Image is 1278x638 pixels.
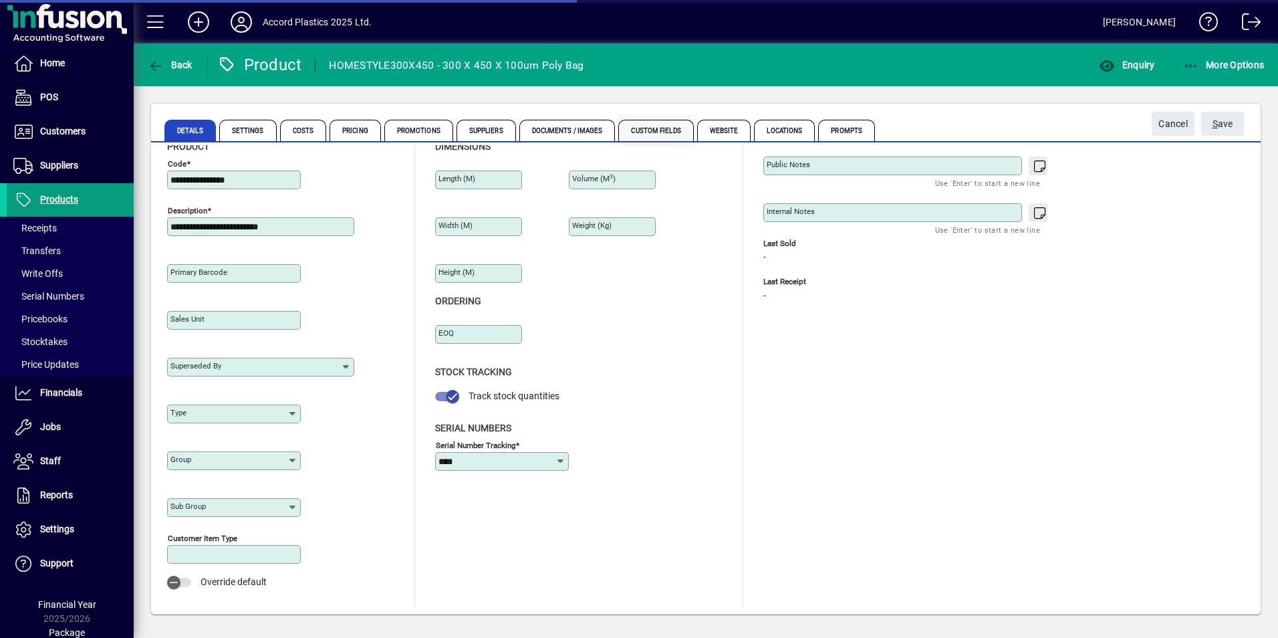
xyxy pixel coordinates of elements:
[1212,113,1233,135] span: ave
[7,285,134,308] a: Serial Numbers
[1232,3,1261,46] a: Logout
[168,159,186,169] mat-label: Code
[164,120,216,141] span: Details
[170,502,206,511] mat-label: Sub group
[7,308,134,330] a: Pricebooks
[763,278,964,286] span: Last Receipt
[618,120,693,141] span: Custom Fields
[7,115,134,148] a: Customers
[217,54,302,76] div: Product
[49,627,85,638] span: Package
[1212,118,1218,129] span: S
[7,149,134,183] a: Suppliers
[170,455,191,464] mat-label: Group
[168,206,207,215] mat-label: Description
[436,440,515,449] mat-label: Serial Number tracking
[330,120,381,141] span: Pricing
[7,411,134,444] a: Jobs
[435,141,491,152] span: Dimensions
[7,353,134,376] a: Price Updates
[13,359,79,370] span: Price Updates
[201,576,267,587] span: Override default
[170,361,221,370] mat-label: Superseded by
[13,223,57,233] span: Receipts
[1096,53,1158,77] button: Enquiry
[7,479,134,512] a: Reports
[177,10,220,34] button: Add
[7,513,134,546] a: Settings
[438,268,475,277] mat-label: Height (m)
[144,53,196,77] button: Back
[767,207,815,216] mat-label: Internal Notes
[435,423,511,433] span: Serial Numbers
[38,599,96,610] span: Financial Year
[1180,53,1268,77] button: More Options
[763,239,964,248] span: Last Sold
[610,173,613,180] sup: 3
[40,160,78,171] span: Suppliers
[329,55,584,76] div: HOMESTYLE300X450 - 300 X 450 X 100um Poly Bag
[438,174,475,183] mat-label: Length (m)
[170,408,186,417] mat-label: Type
[767,160,810,169] mat-label: Public Notes
[167,141,209,152] span: Product
[438,221,473,230] mat-label: Width (m)
[697,120,751,141] span: Website
[7,262,134,285] a: Write Offs
[134,53,207,77] app-page-header-button: Back
[40,387,82,398] span: Financials
[763,291,766,302] span: -
[168,534,237,543] mat-label: Customer Item Type
[13,245,61,256] span: Transfers
[7,445,134,478] a: Staff
[7,217,134,239] a: Receipts
[40,455,61,466] span: Staff
[435,296,481,306] span: Ordering
[40,524,74,534] span: Settings
[40,92,58,102] span: POS
[1152,112,1194,136] button: Cancel
[13,268,63,279] span: Write Offs
[754,120,815,141] span: Locations
[263,11,372,33] div: Accord Plastics 2025 Ltd.
[7,330,134,353] a: Stocktakes
[7,47,134,80] a: Home
[935,222,1040,237] mat-hint: Use 'Enter' to start a new line
[40,421,61,432] span: Jobs
[818,120,875,141] span: Prompts
[148,60,193,70] span: Back
[40,194,78,205] span: Products
[13,314,68,324] span: Pricebooks
[457,120,516,141] span: Suppliers
[1201,112,1244,136] button: Save
[384,120,453,141] span: Promotions
[13,291,84,302] span: Serial Numbers
[469,391,559,401] span: Track stock quantities
[1103,11,1176,33] div: [PERSON_NAME]
[572,221,612,230] mat-label: Weight (Kg)
[1099,60,1154,70] span: Enquiry
[7,239,134,262] a: Transfers
[280,120,327,141] span: Costs
[170,314,205,324] mat-label: Sales unit
[1183,60,1265,70] span: More Options
[40,126,86,136] span: Customers
[40,558,74,568] span: Support
[220,10,263,34] button: Profile
[7,547,134,580] a: Support
[7,377,134,410] a: Financials
[40,490,73,500] span: Reports
[170,268,227,277] mat-label: Primary barcode
[435,366,512,377] span: Stock Tracking
[219,120,277,141] span: Settings
[40,58,65,68] span: Home
[1158,113,1188,135] span: Cancel
[763,252,766,263] span: -
[1189,3,1219,46] a: Knowledge Base
[519,120,616,141] span: Documents / Images
[438,328,454,338] mat-label: EOQ
[7,81,134,114] a: POS
[935,175,1040,191] mat-hint: Use 'Enter' to start a new line
[13,336,68,347] span: Stocktakes
[572,174,616,183] mat-label: Volume (m )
